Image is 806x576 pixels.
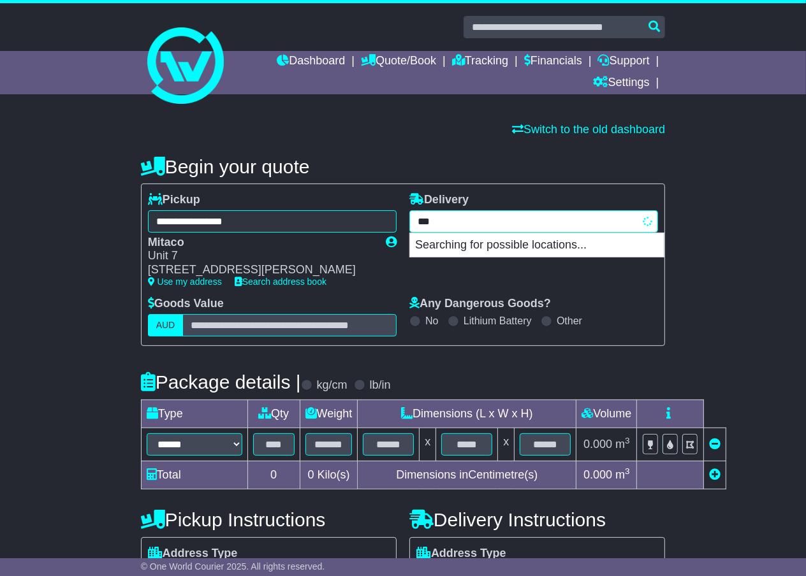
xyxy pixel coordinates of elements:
a: Tracking [452,51,508,73]
label: Any Dangerous Goods? [409,297,551,311]
a: Switch to the old dashboard [512,123,665,136]
label: kg/cm [317,378,348,392]
label: Address Type [416,547,506,561]
a: Remove this item [709,438,721,450]
a: Use my address [148,277,222,287]
td: Qty [247,400,300,428]
label: Address Type [148,547,238,561]
a: Search address book [235,277,326,287]
span: 0.000 [583,468,612,481]
label: Goods Value [148,297,224,311]
span: 0.000 [583,438,612,450]
td: Dimensions (L x W x H) [358,400,576,428]
sup: 3 [625,436,630,445]
td: x [498,428,515,461]
a: Quote/Book [361,51,436,73]
h4: Delivery Instructions [409,509,665,530]
label: Delivery [409,193,469,207]
span: m [615,468,630,481]
a: Support [598,51,650,73]
a: Add new item [709,468,721,481]
h4: Begin your quote [141,156,666,177]
td: Type [141,400,247,428]
td: Kilo(s) [300,461,358,489]
label: Lithium Battery [464,315,532,327]
div: Unit 7 [148,249,373,263]
td: Weight [300,400,358,428]
span: © One World Courier 2025. All rights reserved. [141,561,325,572]
div: [STREET_ADDRESS][PERSON_NAME] [148,263,373,277]
label: Other [557,315,582,327]
td: 0 [247,461,300,489]
label: Pickup [148,193,200,207]
label: AUD [148,314,184,336]
span: m [615,438,630,450]
td: Volume [576,400,637,428]
span: 0 [308,468,314,481]
label: lb/in [370,378,391,392]
a: Dashboard [277,51,345,73]
a: Financials [524,51,582,73]
sup: 3 [625,466,630,476]
a: Settings [594,73,650,94]
label: No [425,315,438,327]
typeahead: Please provide city [409,210,658,233]
h4: Package details | [141,371,301,392]
td: Dimensions in Centimetre(s) [358,461,576,489]
div: Mitaco [148,236,373,250]
h4: Pickup Instructions [141,509,397,530]
td: Total [141,461,247,489]
td: x [420,428,436,461]
p: Searching for possible locations... [410,233,664,257]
